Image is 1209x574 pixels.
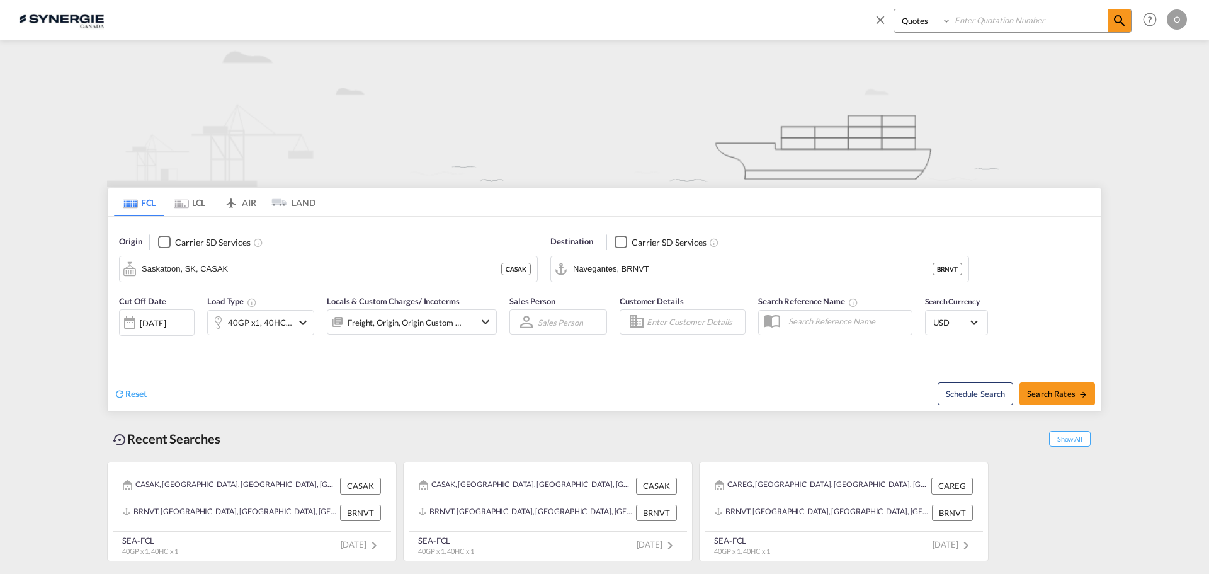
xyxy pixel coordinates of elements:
div: Freight Origin Origin Custom Destination Destination Custom Factory Stuffingicon-chevron-down [327,309,497,335]
recent-search-card: CASAK, [GEOGRAPHIC_DATA], [GEOGRAPHIC_DATA], [GEOGRAPHIC_DATA], [GEOGRAPHIC_DATA], [GEOGRAPHIC_DA... [403,462,693,561]
md-icon: Unchecked: Search for CY (Container Yard) services for all selected carriers.Checked : Search for... [253,238,263,248]
div: Help [1139,9,1167,32]
div: CASAK [636,478,677,494]
span: [DATE] [341,539,382,549]
span: Sales Person [509,296,555,306]
md-icon: Select multiple loads to view rates [247,297,257,307]
md-checkbox: Checkbox No Ink [158,236,250,249]
div: BRNVT [933,263,962,275]
span: Search Reference Name [758,296,858,306]
md-icon: icon-chevron-down [295,315,310,330]
span: Customer Details [620,296,683,306]
div: SEA-FCL [418,535,474,546]
div: 40GP x1 40HC x1icon-chevron-down [207,310,314,335]
md-icon: icon-chevron-right [958,538,973,553]
img: new-FCL.png [107,40,1102,187]
button: Search Ratesicon-arrow-right [1019,382,1095,405]
div: icon-refreshReset [114,387,147,401]
span: 40GP x 1, 40HC x 1 [122,547,178,555]
md-icon: icon-close [873,13,887,26]
span: USD [933,317,968,328]
span: 40GP x 1, 40HC x 1 [714,547,770,555]
div: CAREG, Regina, SK, Canada, North America, Americas [715,478,928,494]
md-icon: icon-arrow-right [1079,390,1087,399]
span: Origin [119,236,142,248]
recent-search-card: CASAK, [GEOGRAPHIC_DATA], [GEOGRAPHIC_DATA], [GEOGRAPHIC_DATA], [GEOGRAPHIC_DATA], [GEOGRAPHIC_DA... [107,462,397,561]
div: BRNVT [340,505,381,521]
md-input-container: Saskatoon, SK, CASAK [120,256,537,282]
input: Enter Customer Details [647,313,741,331]
md-tab-item: FCL [114,188,164,216]
md-tab-item: AIR [215,188,265,216]
span: Help [1139,9,1161,30]
md-checkbox: Checkbox No Ink [615,236,707,249]
div: O [1167,9,1187,30]
md-icon: icon-chevron-right [662,538,678,553]
span: 40GP x 1, 40HC x 1 [418,547,474,555]
span: Search Currency [925,297,980,306]
span: Search Rates [1027,389,1087,399]
div: [DATE] [119,309,195,336]
md-tab-item: LCL [164,188,215,216]
md-icon: icon-magnify [1112,13,1127,28]
div: BRNVT, Navegantes, Brazil, South America, Americas [123,505,337,521]
div: [DATE] [140,318,166,329]
div: 40GP x1 40HC x1 [228,314,292,331]
md-icon: Unchecked: Search for CY (Container Yard) services for all selected carriers.Checked : Search for... [709,238,719,248]
input: Search by Port [142,260,501,278]
img: 1f56c880d42311ef80fc7dca854c8e59.png [19,6,104,34]
md-select: Select Currency: $ USDUnited States Dollar [932,313,981,331]
span: Reset [125,388,147,399]
md-icon: icon-backup-restore [112,432,127,447]
recent-search-card: CAREG, [GEOGRAPHIC_DATA], [GEOGRAPHIC_DATA], [GEOGRAPHIC_DATA], [GEOGRAPHIC_DATA], [GEOGRAPHIC_DA... [699,462,989,561]
span: Load Type [207,296,257,306]
div: Freight Origin Origin Custom Destination Destination Custom Factory Stuffing [348,314,462,331]
div: SEA-FCL [714,535,770,546]
div: BRNVT, Navegantes, Brazil, South America, Americas [419,505,633,521]
input: Search by Port [573,260,933,278]
span: [DATE] [933,539,973,549]
span: icon-magnify [1108,9,1131,32]
md-icon: icon-chevron-right [366,538,382,553]
span: Cut Off Date [119,296,166,306]
div: Origin Checkbox No InkUnchecked: Search for CY (Container Yard) services for all selected carrier... [108,217,1101,411]
md-pagination-wrapper: Use the left and right arrow keys to navigate between tabs [114,188,315,216]
div: CAREG [931,478,973,494]
md-icon: icon-airplane [224,195,239,205]
div: BRNVT [636,505,677,521]
span: Destination [550,236,593,248]
div: Carrier SD Services [632,236,707,249]
md-icon: Your search will be saved by the below given name [848,297,858,307]
input: Search Reference Name [782,312,912,331]
md-icon: icon-chevron-down [478,314,493,330]
div: SEA-FCL [122,535,178,546]
div: CASAK [340,478,381,494]
md-icon: icon-refresh [114,388,125,399]
md-tab-item: LAND [265,188,315,216]
span: icon-close [873,9,894,39]
div: Recent Searches [107,425,225,453]
md-datepicker: Select [119,335,128,352]
div: Carrier SD Services [175,236,250,249]
span: Locals & Custom Charges [327,296,460,306]
input: Enter Quotation Number [951,9,1108,32]
div: BRNVT [932,505,973,521]
div: CASAK [501,263,531,275]
div: CASAK, Saskatoon, SK, Canada, North America, Americas [419,478,633,494]
button: Note: By default Schedule search will only considerorigin ports, destination ports and cut off da... [938,382,1013,405]
span: / Incoterms [419,296,460,306]
div: BRNVT, Navegantes, Brazil, South America, Americas [715,505,929,521]
md-input-container: Navegantes, BRNVT [551,256,968,282]
md-select: Sales Person [536,313,584,331]
div: CASAK, Saskatoon, SK, Canada, North America, Americas [123,478,337,494]
span: Show All [1049,431,1091,447]
span: [DATE] [637,539,678,549]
